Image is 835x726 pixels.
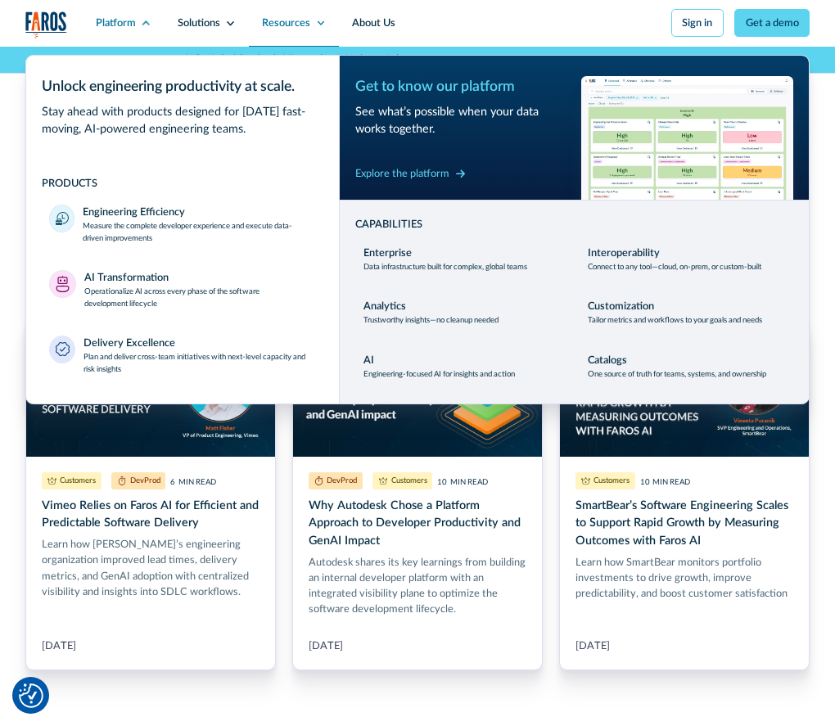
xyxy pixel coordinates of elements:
div: See what’s possible when your data works together. [355,103,567,138]
nav: Platform [25,47,810,404]
p: Trustworthy insights—no cleanup needed [363,314,499,326]
p: Plan and deliver cross-team initiatives with next-level capacity and risk insights [83,351,316,375]
a: home [25,11,67,38]
a: Delivery ExcellencePlan and deliver cross-team initiatives with next-level capacity and risk insi... [42,327,323,382]
a: More Blog Link [25,316,277,671]
a: More Blog Link [292,316,544,671]
a: More Blog Link [559,316,810,671]
div: AI Transformation [84,270,169,286]
div: Unlock engineering productivity at scale. [42,76,323,97]
p: One source of truth for teams, systems, and ownership [588,368,766,380]
a: EnterpriseData infrastructure built for complex, global teams [355,237,569,281]
div: Solutions [178,16,220,31]
div: Resources [262,16,310,31]
div: Get to know our platform [355,76,567,97]
a: AI TransformationOperationalize AI across every phase of the software development lifecycle [42,262,323,317]
a: Sign in [671,9,724,37]
a: CustomizationTailor metrics and workflows to your goals and needs [580,291,793,335]
div: Enterprise [363,246,412,261]
div: Delivery Excellence [83,336,175,351]
a: Get a demo [734,9,810,37]
p: Engineering-focused AI for insights and action [363,368,515,380]
div: AI [363,353,374,368]
a: Explore the platform [355,164,465,185]
a: CatalogsOne source of truth for teams, systems, and ownership [580,345,793,388]
div: Engineering Efficiency [83,205,185,220]
a: Engineering EfficiencyMeasure the complete developer experience and execute data-driven improvements [42,197,323,252]
div: Interoperability [588,246,660,261]
div: Analytics [363,299,406,314]
p: Data infrastructure built for complex, global teams [363,261,527,273]
button: Cookie Settings [19,683,43,708]
img: Workflow productivity trends heatmap chart [581,76,793,200]
p: Operationalize AI across every phase of the software development lifecycle [84,286,316,309]
p: Measure the complete developer experience and execute data-driven improvements [83,220,316,244]
a: AnalyticsTrustworthy insights—no cleanup needed [355,291,569,335]
p: Tailor metrics and workflows to your goals and needs [588,314,762,326]
div: PRODUCTS [42,176,323,192]
div: Platform [96,16,136,31]
a: AIEngineering-focused AI for insights and action [355,345,569,388]
div: Stay ahead with products designed for [DATE] fast-moving, AI-powered engineering teams. [42,103,323,138]
div: Explore the platform [355,166,449,182]
img: Revisit consent button [19,683,43,708]
div: Catalogs [588,353,627,368]
img: Logo of the analytics and reporting company Faros. [25,11,67,38]
div: CAPABILITIES [355,217,793,232]
p: Connect to any tool—cloud, on-prem, or custom-built [588,261,761,273]
div: Customization [588,299,654,314]
a: InteroperabilityConnect to any tool—cloud, on-prem, or custom-built [580,237,793,281]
